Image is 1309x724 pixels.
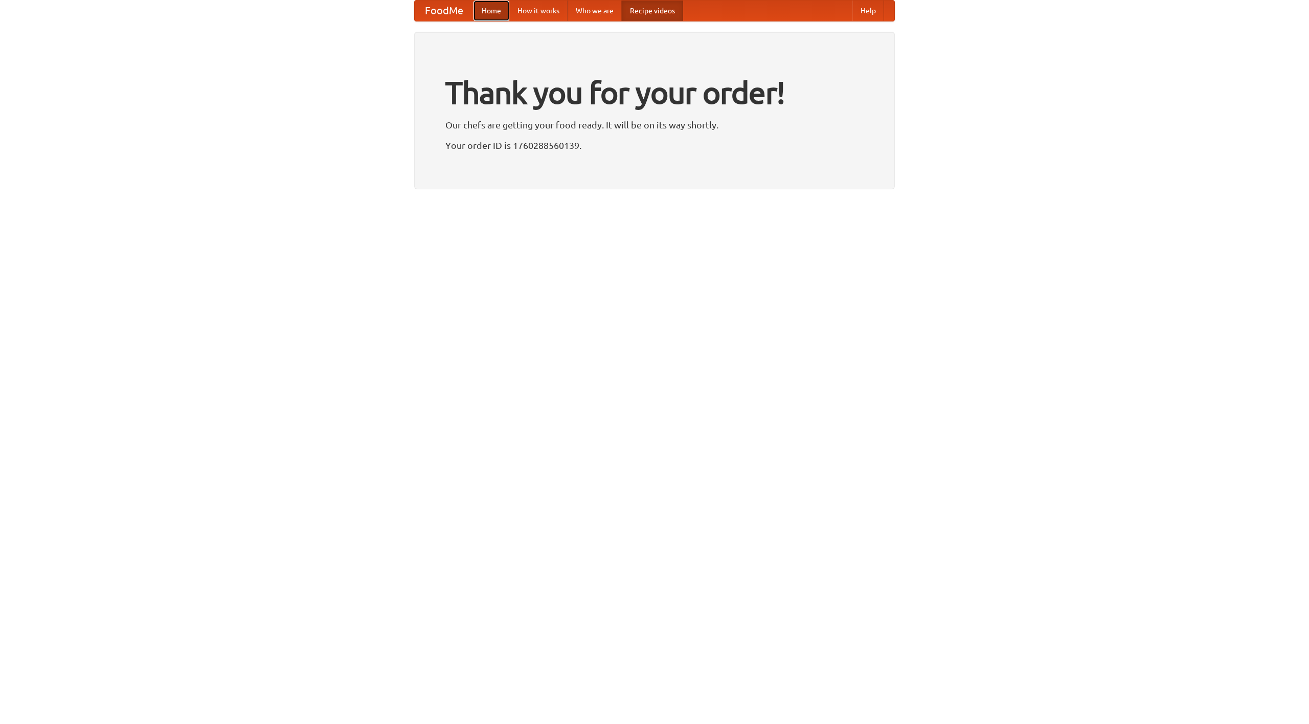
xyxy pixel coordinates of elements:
p: Our chefs are getting your food ready. It will be on its way shortly. [445,117,864,133]
a: Who we are [568,1,622,21]
a: Recipe videos [622,1,683,21]
h1: Thank you for your order! [445,68,864,117]
a: Help [852,1,884,21]
a: How it works [509,1,568,21]
p: Your order ID is 1760288560139. [445,138,864,153]
a: Home [473,1,509,21]
a: FoodMe [415,1,473,21]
